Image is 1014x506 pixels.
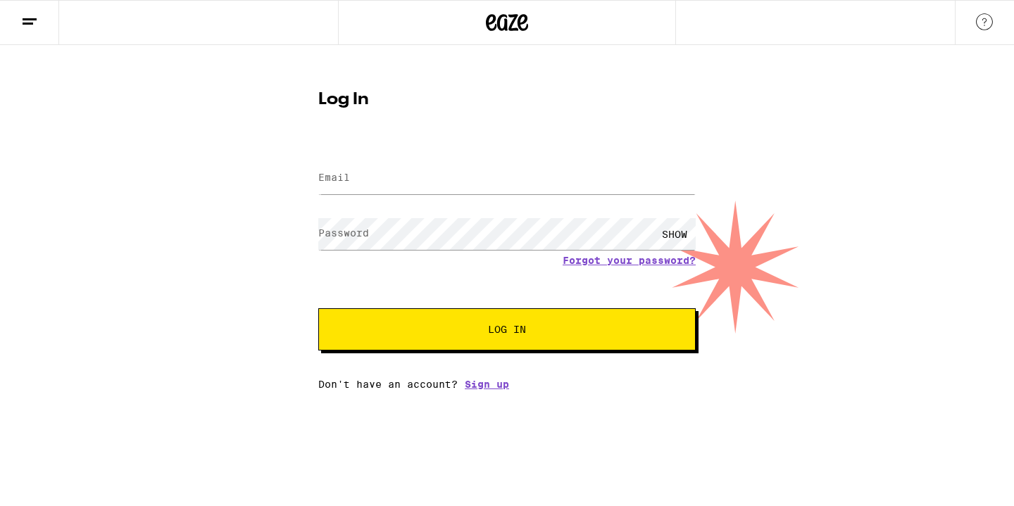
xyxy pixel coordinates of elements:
button: Log In [318,308,696,350]
h1: Log In [318,91,696,108]
label: Email [318,172,350,183]
label: Password [318,227,369,239]
div: Don't have an account? [318,379,696,390]
a: Sign up [465,379,509,390]
span: Log In [488,324,526,334]
div: SHOW [653,218,696,250]
input: Email [318,163,696,194]
a: Forgot your password? [563,255,696,266]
